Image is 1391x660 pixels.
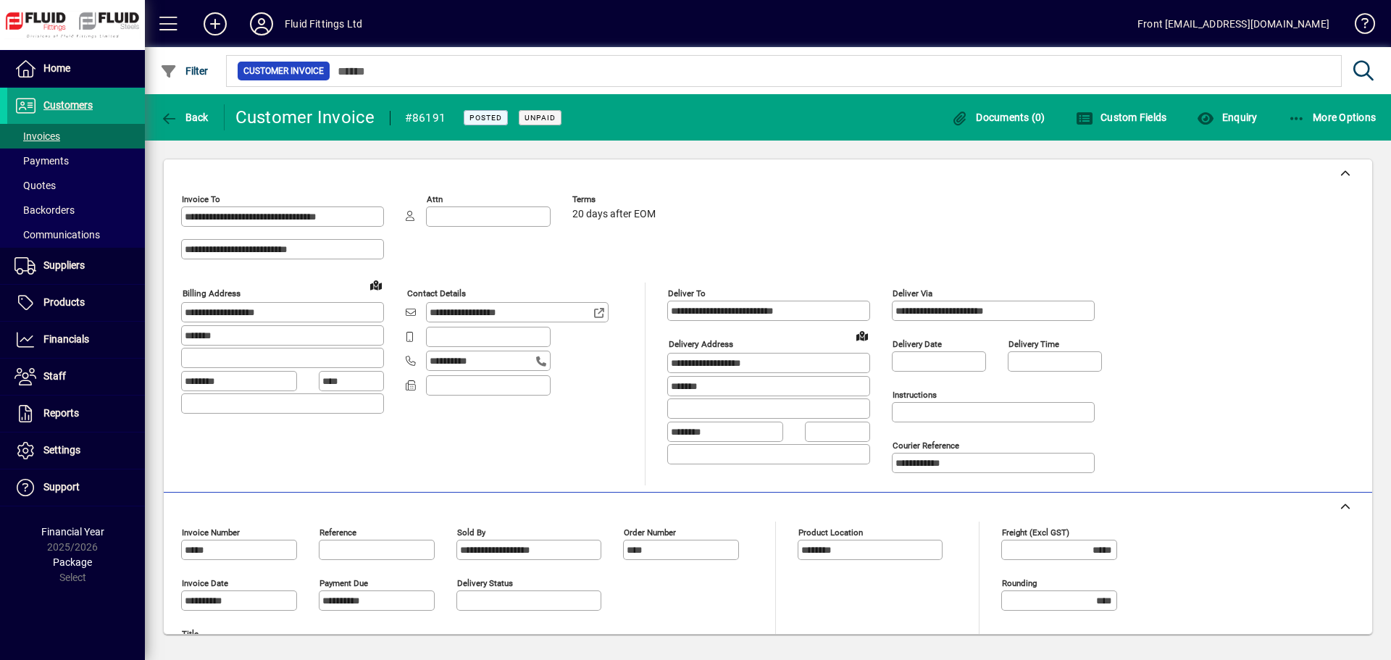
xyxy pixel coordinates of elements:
a: Reports [7,396,145,432]
mat-label: Order number [624,527,676,538]
a: Quotes [7,173,145,198]
mat-label: Product location [798,527,863,538]
div: #86191 [405,106,446,130]
span: Terms [572,195,659,204]
a: Invoices [7,124,145,149]
mat-label: Invoice date [182,578,228,588]
mat-label: Deliver To [668,288,706,298]
button: Custom Fields [1072,104,1171,130]
mat-label: Reference [319,527,356,538]
a: Communications [7,222,145,247]
button: Add [192,11,238,37]
mat-label: Instructions [893,390,937,400]
a: Staff [7,359,145,395]
span: Financials [43,333,89,345]
button: Back [156,104,212,130]
div: Customer Invoice [235,106,375,129]
mat-label: Invoice To [182,194,220,204]
span: Support [43,481,80,493]
a: Products [7,285,145,321]
a: View on map [851,324,874,347]
span: Unpaid [525,113,556,122]
span: Suppliers [43,259,85,271]
a: Backorders [7,198,145,222]
mat-label: Freight (excl GST) [1002,527,1069,538]
mat-label: Sold by [457,527,485,538]
span: Documents (0) [951,112,1045,123]
a: Support [7,469,145,506]
a: Payments [7,149,145,173]
button: Profile [238,11,285,37]
span: Payments [14,155,69,167]
span: Settings [43,444,80,456]
span: Customers [43,99,93,111]
a: Knowledge Base [1344,3,1373,50]
mat-label: Delivery status [457,578,513,588]
button: Enquiry [1193,104,1261,130]
span: Posted [469,113,502,122]
mat-label: Title [182,629,199,639]
span: Products [43,296,85,308]
a: Suppliers [7,248,145,284]
span: 20 days after EOM [572,209,656,220]
a: Home [7,51,145,87]
span: Invoices [14,130,60,142]
a: Settings [7,433,145,469]
button: Documents (0) [948,104,1049,130]
button: More Options [1285,104,1380,130]
span: Enquiry [1197,112,1257,123]
button: Filter [156,58,212,84]
mat-label: Delivery time [1008,339,1059,349]
span: Custom Fields [1076,112,1167,123]
mat-label: Invoice number [182,527,240,538]
span: Backorders [14,204,75,216]
a: Financials [7,322,145,358]
span: More Options [1288,112,1377,123]
span: Staff [43,370,66,382]
span: Quotes [14,180,56,191]
mat-label: Payment due [319,578,368,588]
span: Filter [160,65,209,77]
span: Communications [14,229,100,241]
mat-label: Courier Reference [893,440,959,451]
span: Customer Invoice [243,64,324,78]
mat-label: Rounding [1002,578,1037,588]
span: Package [53,556,92,568]
mat-label: Deliver via [893,288,932,298]
mat-label: Delivery date [893,339,942,349]
span: Home [43,62,70,74]
mat-label: Attn [427,194,443,204]
a: View on map [364,273,388,296]
div: Fluid Fittings Ltd [285,12,362,35]
div: Front [EMAIL_ADDRESS][DOMAIN_NAME] [1137,12,1329,35]
span: Reports [43,407,79,419]
span: Financial Year [41,526,104,538]
app-page-header-button: Back [145,104,225,130]
span: Back [160,112,209,123]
